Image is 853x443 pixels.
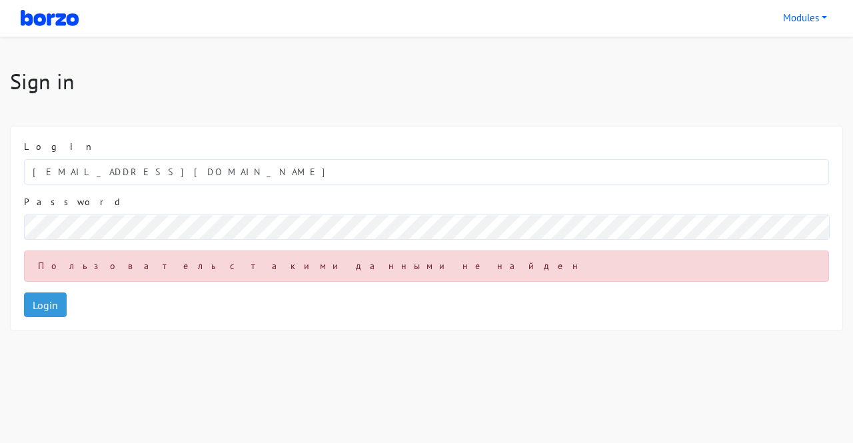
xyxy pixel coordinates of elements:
a: Login [24,292,67,318]
a: Modules [778,5,832,31]
img: Borzo - Fast and flexible intra-city delivery for businesses and individuals [21,9,79,27]
label: Login [24,140,99,154]
div: Пользователь с такими данными не найден [24,250,829,282]
input: Enter login [24,159,829,185]
label: Password [24,195,121,209]
h1: Sign in [10,69,843,94]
